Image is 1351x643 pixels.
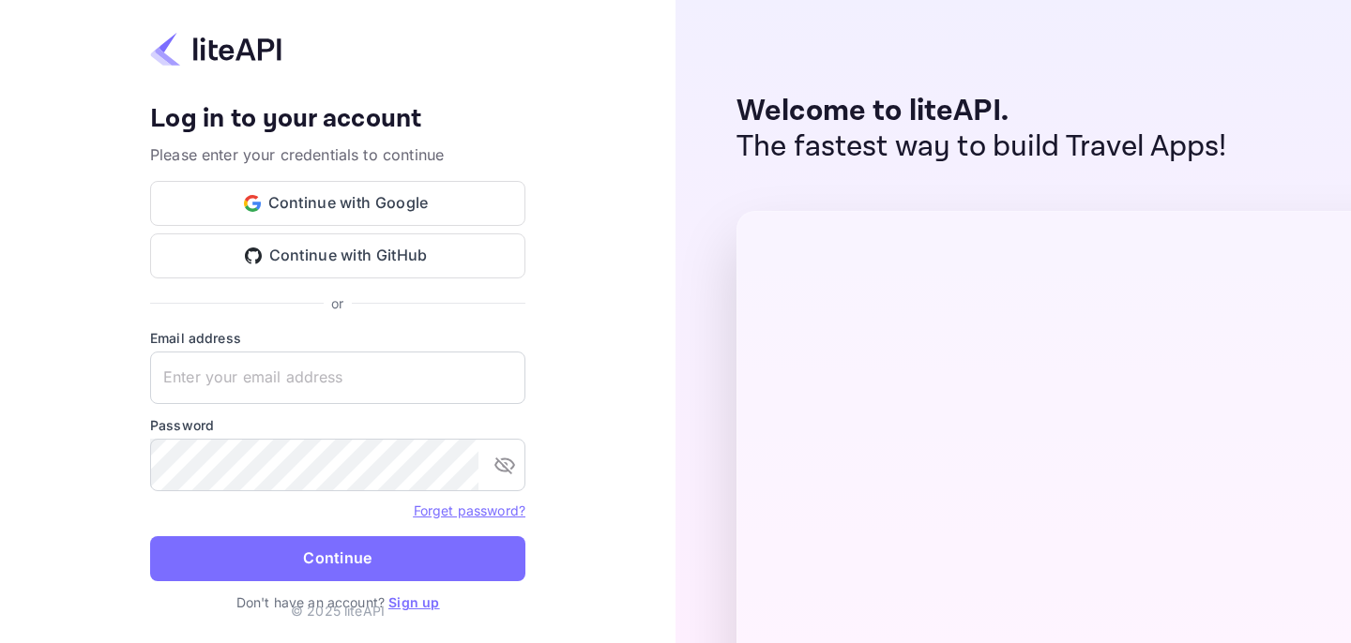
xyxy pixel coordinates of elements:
[150,143,525,166] p: Please enter your credentials to continue
[150,536,525,581] button: Continue
[736,129,1227,165] p: The fastest way to build Travel Apps!
[150,31,281,67] img: liteapi
[736,94,1227,129] p: Welcome to liteAPI.
[486,446,524,484] button: toggle password visibility
[414,502,525,518] a: Forget password?
[150,328,525,348] label: Email address
[388,594,439,610] a: Sign up
[291,601,385,621] p: © 2025 liteAPI
[150,351,525,404] input: Enter your email address
[150,415,525,435] label: Password
[414,501,525,519] a: Forget password?
[150,181,525,226] button: Continue with Google
[331,293,343,313] p: or
[150,592,525,612] p: Don't have an account?
[150,233,525,278] button: Continue with GitHub
[150,103,525,136] h4: Log in to your account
